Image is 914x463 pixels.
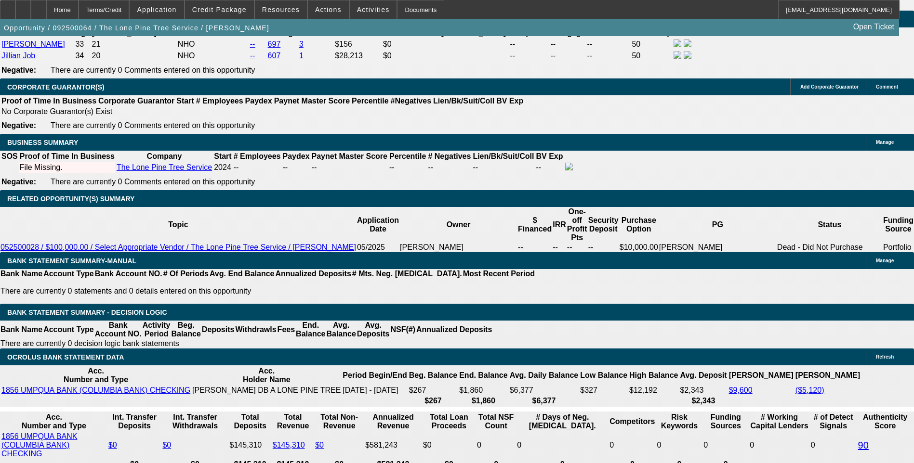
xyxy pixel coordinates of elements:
[509,366,579,385] th: Avg. Daily Balance
[399,207,517,243] th: Owner
[463,269,535,279] th: Most Recent Period
[1,121,36,129] b: Negative:
[147,152,182,160] b: Company
[192,366,341,385] th: Acc. Holder Name
[4,24,269,32] span: Opportunity / 092500064 / The Lone Pine Tree Service / [PERSON_NAME]
[399,243,517,252] td: [PERSON_NAME]
[580,386,628,395] td: $327
[108,441,117,449] a: $0
[98,97,174,105] b: Corporate Guarantor
[234,163,239,171] span: --
[477,412,516,431] th: Sum of the Total NSF Count and Total Overdraft Fee Count from Ocrolus
[679,366,727,385] th: Avg. Deposit
[428,163,471,172] div: --
[312,163,387,172] div: --
[883,243,914,252] td: Portfolio
[552,243,567,252] td: --
[92,39,176,50] td: 21
[703,412,748,431] th: Funding Sources
[565,163,573,170] img: facebook-icon.png
[389,152,426,160] b: Percentile
[567,243,588,252] td: --
[192,6,247,13] span: Credit Package
[20,163,115,172] div: File Missing.
[1,386,190,394] a: 1856 UMPQUA BANK (COLUMBIA BANK) CHECKING
[619,243,659,252] td: $10,000.00
[272,412,314,431] th: Total Revenue
[631,51,672,61] td: 50
[472,162,534,173] td: --
[365,441,421,450] div: $581,243
[587,39,631,50] td: --
[334,51,382,61] td: $28,213
[567,207,588,243] th: One-off Profit Pts
[229,412,271,431] th: Total Deposits
[334,39,382,50] td: $156
[315,412,364,431] th: Total Non-Revenue
[357,321,390,339] th: Avg. Deposits
[496,97,523,105] b: BV Exp
[703,432,748,459] td: 0
[684,51,691,59] img: linkedin-icon.png
[365,412,422,431] th: Annualized Revenue
[308,0,349,19] button: Actions
[679,396,727,406] th: $2,343
[245,97,272,105] b: Paydex
[849,19,898,35] a: Open Ticket
[409,396,458,406] th: $267
[517,207,552,243] th: $ Financed
[117,163,212,171] a: The Lone Pine Tree Service
[315,6,342,13] span: Actions
[229,432,271,459] td: $145,310
[1,66,36,74] b: Negative:
[295,321,326,339] th: End. Balance
[268,51,281,60] a: 607
[43,269,94,279] th: Account Type
[92,51,176,61] td: 20
[7,139,78,146] span: BUSINESS SUMMARY
[433,97,494,105] b: Lien/Bk/Suit/Coll
[201,321,235,339] th: Deposits
[185,0,254,19] button: Credit Package
[383,51,509,61] td: $0
[777,207,883,243] th: Status
[255,0,307,19] button: Resources
[588,243,619,252] td: --
[262,6,300,13] span: Resources
[552,207,567,243] th: IRR
[214,152,231,160] b: Start
[876,140,894,145] span: Manage
[0,243,356,251] a: 052500028 / $100,000.00 / Select Appropriate Vendor / The Lone Pine Tree Service / [PERSON_NAME]
[250,40,255,48] a: --
[51,178,255,186] span: There are currently 0 Comments entered on this opportunity
[1,51,35,60] a: Jillian Job
[858,412,913,431] th: Authenticity Score
[795,386,824,394] a: ($5,120)
[275,269,351,279] th: Annualized Deposits
[509,386,579,395] td: $6,377
[423,432,476,459] td: $0
[352,97,388,105] b: Percentile
[550,39,586,50] td: --
[800,84,859,90] span: Add Corporate Guarantor
[142,321,171,339] th: Activity Period
[196,97,243,105] b: # Employees
[94,321,142,339] th: Bank Account NO.
[213,162,232,173] td: 2024
[177,51,249,61] td: NHO
[273,441,305,449] a: $145,310
[588,207,619,243] th: Security Deposit
[1,178,36,186] b: Negative:
[536,162,564,173] td: --
[810,412,857,431] th: # of Detect Signals
[315,441,324,449] a: $0
[409,366,458,385] th: Beg. Balance
[0,287,535,296] p: There are currently 0 statements and 0 details entered on this opportunity
[509,51,549,61] td: --
[75,39,90,50] td: 33
[795,366,861,385] th: [PERSON_NAME]
[777,243,883,252] td: Dead - Did Not Purchase
[473,152,534,160] b: Lien/Bk/Suit/Coll
[234,152,281,160] b: # Employees
[609,432,655,459] td: 0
